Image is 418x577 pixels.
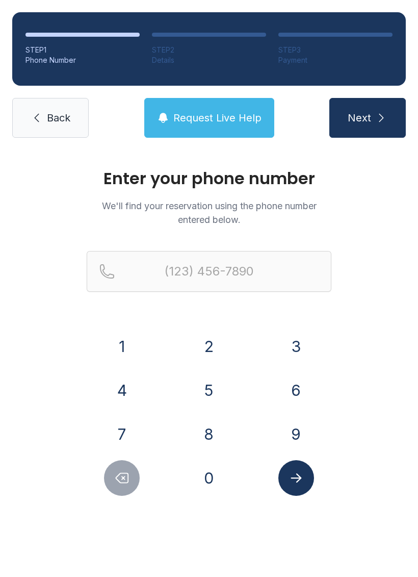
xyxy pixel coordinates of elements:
[87,251,331,292] input: Reservation phone number
[191,416,227,452] button: 8
[278,416,314,452] button: 9
[104,460,140,496] button: Delete number
[104,329,140,364] button: 1
[25,45,140,55] div: STEP 1
[191,329,227,364] button: 2
[152,45,266,55] div: STEP 2
[278,372,314,408] button: 6
[348,111,371,125] span: Next
[47,111,70,125] span: Back
[152,55,266,65] div: Details
[191,372,227,408] button: 5
[87,170,331,187] h1: Enter your phone number
[278,55,393,65] div: Payment
[87,199,331,227] p: We'll find your reservation using the phone number entered below.
[278,460,314,496] button: Submit lookup form
[104,416,140,452] button: 7
[104,372,140,408] button: 4
[278,45,393,55] div: STEP 3
[191,460,227,496] button: 0
[278,329,314,364] button: 3
[173,111,262,125] span: Request Live Help
[25,55,140,65] div: Phone Number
